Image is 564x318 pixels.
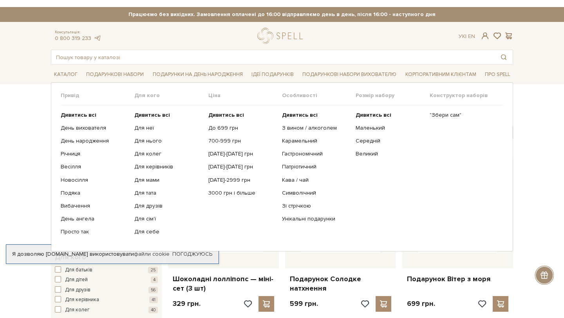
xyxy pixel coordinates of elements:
[356,150,423,157] a: Великий
[208,177,276,184] a: [DATE]-2999 грн
[208,92,282,99] span: Ціна
[208,190,276,197] a: 3000 грн і більше
[282,125,350,132] a: З вином / алкоголем
[149,296,158,303] span: 41
[55,266,158,274] button: Для батьків 25
[282,92,356,99] span: Особливості
[282,190,350,197] a: Символічний
[482,69,513,81] a: Про Spell
[61,137,128,145] a: День народження
[134,251,170,257] a: файли cookie
[51,50,495,64] input: Пошук товару у каталозі
[282,112,318,118] b: Дивитись всі
[151,276,158,283] span: 4
[61,163,128,170] a: Весілля
[61,92,134,99] span: Привід
[148,307,158,313] span: 40
[134,163,202,170] a: Для керівників
[134,215,202,222] a: Для сім'ї
[51,11,513,18] strong: Працюємо без вихідних. Замовлення оплачені до 16:00 відправляємо день в день, після 16:00 - насту...
[55,306,158,314] button: Для колег 40
[402,68,479,81] a: Корпоративним клієнтам
[465,33,466,40] span: |
[282,150,350,157] a: Гастрономічний
[65,296,99,304] span: Для керівника
[134,112,202,119] a: Дивитись всі
[356,125,423,132] a: Маленький
[430,112,497,119] a: "Збери сам"
[61,190,128,197] a: Подяка
[61,215,128,222] a: День ангела
[208,150,276,157] a: [DATE]-[DATE] грн
[282,137,350,145] a: Карамельний
[55,286,158,294] button: Для друзів 56
[83,69,147,81] a: Подарункові набори
[248,69,297,81] a: Ідеї подарунків
[51,69,81,81] a: Каталог
[134,202,202,210] a: Для друзів
[208,112,276,119] a: Дивитись всі
[61,150,128,157] a: Річниця
[61,125,128,132] a: День вихователя
[208,137,276,145] a: 700-999 грн
[150,69,246,81] a: Подарунки на День народження
[356,92,429,99] span: Розмір набору
[282,112,350,119] a: Дивитись всі
[430,92,503,99] span: Конструктор наборів
[134,190,202,197] a: Для тата
[356,137,423,145] a: Середній
[173,299,201,308] p: 329 грн.
[208,163,276,170] a: [DATE]-[DATE] грн
[495,50,513,64] button: Пошук товару у каталозі
[148,287,158,293] span: 56
[282,215,350,222] a: Унікальні подарунки
[407,299,435,308] p: 699 грн.
[61,112,128,119] a: Дивитись всі
[55,296,158,304] button: Для керівника 41
[282,202,350,210] a: Зі стрічкою
[134,137,202,145] a: Для нього
[65,286,90,294] span: Для друзів
[134,112,170,118] b: Дивитись всі
[208,112,244,118] b: Дивитись всі
[290,275,391,293] a: Подарунок Солодке натхнення
[356,112,391,118] b: Дивитись всі
[407,275,508,284] a: Подарунок Вітер з моря
[356,112,423,119] a: Дивитись всі
[55,35,91,42] a: 0 800 319 233
[65,306,90,314] span: Для колег
[208,125,276,132] a: До 699 грн
[61,177,128,184] a: Новосілля
[65,266,92,274] span: Для батьків
[134,228,202,235] a: Для себе
[61,202,128,210] a: Вибачення
[172,251,212,258] a: Погоджуюсь
[6,251,219,258] div: Я дозволяю [DOMAIN_NAME] використовувати
[55,276,158,284] button: Для дітей 4
[282,177,350,184] a: Кава / чай
[282,163,350,170] a: Патріотичний
[51,82,513,251] div: Каталог
[459,33,475,40] div: Ук
[148,267,158,273] span: 25
[290,299,318,308] p: 599 грн.
[173,275,274,293] a: Шоколадні лолліпопс — міні-сет (3 шт)
[134,177,202,184] a: Для мами
[257,28,306,44] a: logo
[134,125,202,132] a: Для неї
[468,33,475,40] a: En
[134,92,208,99] span: Для кого
[65,276,88,284] span: Для дітей
[61,228,128,235] a: Просто так
[55,30,101,35] span: Консультація:
[134,150,202,157] a: Для колег
[93,35,101,42] a: telegram
[299,68,399,81] a: Подарункові набори вихователю
[61,112,96,118] b: Дивитись всі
